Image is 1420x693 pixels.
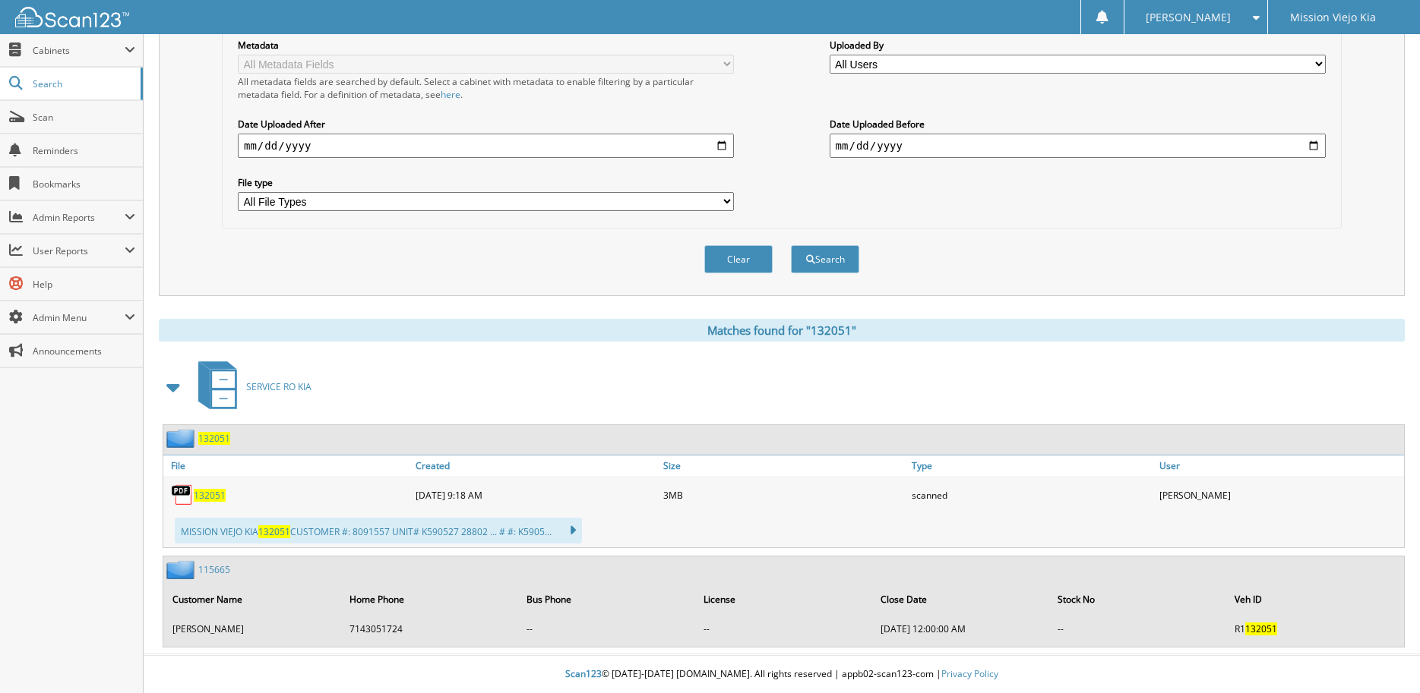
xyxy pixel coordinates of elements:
[1245,622,1277,635] span: 132051
[175,518,582,543] div: MISSION VIEJO KIA CUSTOMER #: 8091557 UNIT# K590527 28802 ... # #: K5905...
[33,345,135,358] span: Announcements
[238,75,734,101] div: All metadata fields are searched by default. Select a cabinet with metadata to enable filtering b...
[1156,455,1404,476] a: User
[412,455,660,476] a: Created
[165,584,340,615] th: Customer Name
[189,357,312,417] a: SERVICE RO KIA
[830,39,1326,52] label: Uploaded By
[238,39,734,52] label: Metadata
[441,88,460,101] a: here
[159,319,1405,342] div: Matches found for "132051"
[166,429,198,448] img: folder2.png
[198,563,230,576] a: 115665
[194,489,226,502] a: 132051
[830,118,1326,131] label: Date Uploaded Before
[33,144,135,157] span: Reminders
[33,211,125,224] span: Admin Reports
[873,584,1048,615] th: Close Date
[704,245,773,273] button: Clear
[144,656,1420,693] div: © [DATE]-[DATE] [DOMAIN_NAME]. All rights reserved | appb02-scan123-com |
[198,432,230,445] a: 132051
[33,311,125,324] span: Admin Menu
[1227,584,1403,615] th: Veh ID
[163,455,412,476] a: File
[238,134,734,158] input: start
[830,134,1326,158] input: end
[33,111,135,124] span: Scan
[873,616,1048,641] td: [DATE] 12:00:00 AM
[1227,616,1403,641] td: R1
[33,278,135,291] span: Help
[659,455,908,476] a: Size
[412,480,660,510] div: [DATE] 9:18 AM
[33,77,133,90] span: Search
[1290,13,1376,22] span: Mission Viejo Kia
[246,380,312,393] span: SERVICE RO KIA
[238,176,734,189] label: File type
[258,525,290,538] span: 132051
[941,667,998,680] a: Privacy Policy
[33,178,135,191] span: Bookmarks
[238,118,734,131] label: Date Uploaded After
[165,616,340,641] td: [PERSON_NAME]
[15,7,129,27] img: scan123-logo-white.svg
[696,584,871,615] th: License
[565,667,602,680] span: Scan123
[908,455,1156,476] a: Type
[908,480,1156,510] div: scanned
[1146,13,1231,22] span: [PERSON_NAME]
[171,484,194,506] img: PDF.png
[342,584,517,615] th: Home Phone
[342,616,517,641] td: 7143051724
[791,245,859,273] button: Search
[166,560,198,579] img: folder2.png
[33,44,125,57] span: Cabinets
[519,584,694,615] th: Bus Phone
[696,616,871,641] td: --
[33,244,125,257] span: User Reports
[659,480,908,510] div: 3MB
[519,616,694,641] td: --
[1050,584,1226,615] th: Stock No
[1050,616,1226,641] td: --
[1156,480,1404,510] div: [PERSON_NAME]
